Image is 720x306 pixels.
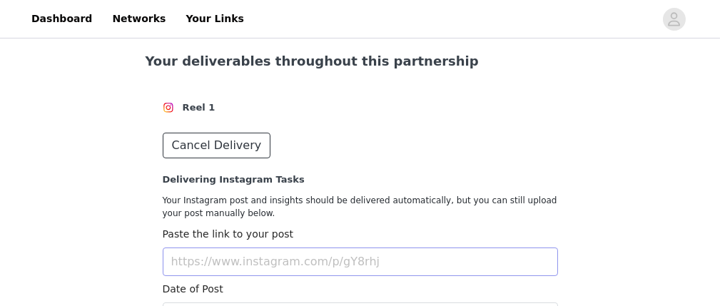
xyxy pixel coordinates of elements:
[23,3,101,35] a: Dashboard
[163,228,294,240] label: Paste the link to your post
[177,3,253,35] a: Your Links
[183,102,216,113] strong: Reel 1
[163,194,558,220] p: Your Instagram post and insights should be delivered automatically, but you can still upload your...
[146,51,575,71] div: Your deliverables throughout this partnership
[163,283,223,295] label: Date of Post
[103,3,174,35] a: Networks
[667,8,681,31] div: avatar
[163,133,271,158] button: Cancel Delivery
[163,102,174,113] img: Instagram Icon
[163,248,558,276] input: https://www.instagram.com/p/gY8rhj
[172,137,262,154] span: Cancel Delivery
[163,174,305,185] strong: Delivering Instagram Tasks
